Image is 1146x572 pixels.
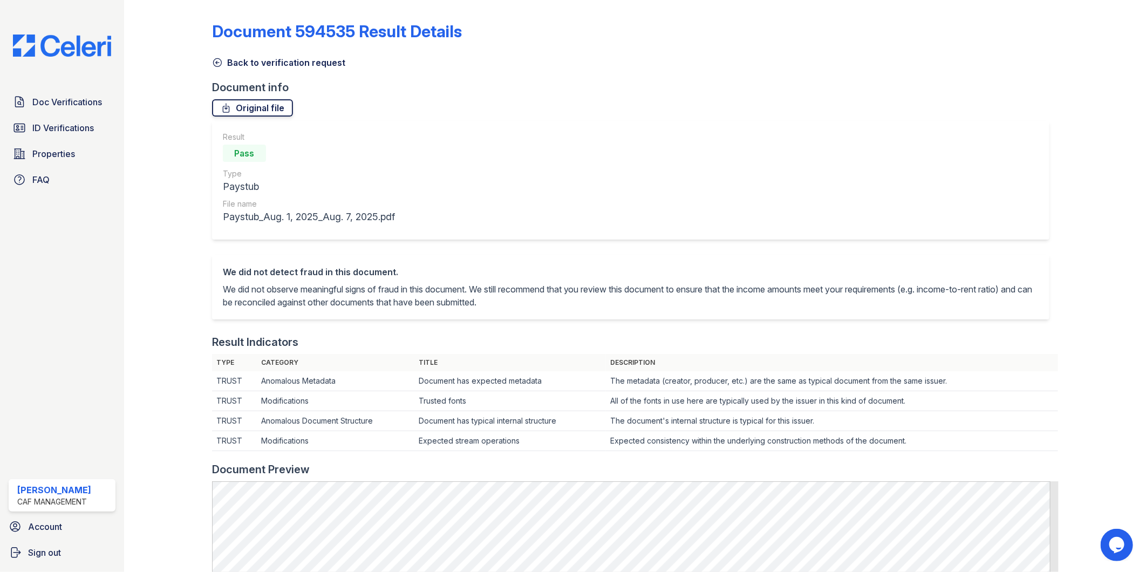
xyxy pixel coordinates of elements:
[4,35,120,57] img: CE_Logo_Blue-a8612792a0a2168367f1c8372b55b34899dd931a85d93a1a3d3e32e68fde9ad4.png
[223,199,395,209] div: File name
[606,354,1058,371] th: Description
[17,496,91,507] div: CAF Management
[212,99,293,117] a: Original file
[223,145,266,162] div: Pass
[9,169,115,190] a: FAQ
[32,121,94,134] span: ID Verifications
[606,391,1058,411] td: All of the fonts in use here are typically used by the issuer in this kind of document.
[257,391,415,411] td: Modifications
[9,91,115,113] a: Doc Verifications
[223,209,395,224] div: Paystub_Aug. 1, 2025_Aug. 7, 2025.pdf
[606,431,1058,451] td: Expected consistency within the underlying construction methods of the document.
[4,516,120,537] a: Account
[223,168,395,179] div: Type
[212,22,462,41] a: Document 594535 Result Details
[606,411,1058,431] td: The document's internal structure is typical for this issuer.
[212,431,257,451] td: TRUST
[223,265,1039,278] div: We did not detect fraud in this document.
[212,80,1059,95] div: Document info
[257,371,415,391] td: Anomalous Metadata
[414,391,606,411] td: Trusted fonts
[414,411,606,431] td: Document has typical internal structure
[257,354,415,371] th: Category
[28,520,62,533] span: Account
[414,431,606,451] td: Expected stream operations
[212,56,345,69] a: Back to verification request
[212,371,257,391] td: TRUST
[212,354,257,371] th: Type
[32,147,75,160] span: Properties
[32,173,50,186] span: FAQ
[414,371,606,391] td: Document has expected metadata
[414,354,606,371] th: Title
[223,283,1039,309] p: We did not observe meaningful signs of fraud in this document. We still recommend that you review...
[212,335,298,350] div: Result Indicators
[212,411,257,431] td: TRUST
[257,431,415,451] td: Modifications
[257,411,415,431] td: Anomalous Document Structure
[9,117,115,139] a: ID Verifications
[606,371,1058,391] td: The metadata (creator, producer, etc.) are the same as typical document from the same issuer.
[4,542,120,563] a: Sign out
[9,143,115,165] a: Properties
[223,179,395,194] div: Paystub
[223,132,395,142] div: Result
[32,96,102,108] span: Doc Verifications
[212,462,310,477] div: Document Preview
[28,546,61,559] span: Sign out
[212,391,257,411] td: TRUST
[17,484,91,496] div: [PERSON_NAME]
[1101,529,1135,561] iframe: chat widget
